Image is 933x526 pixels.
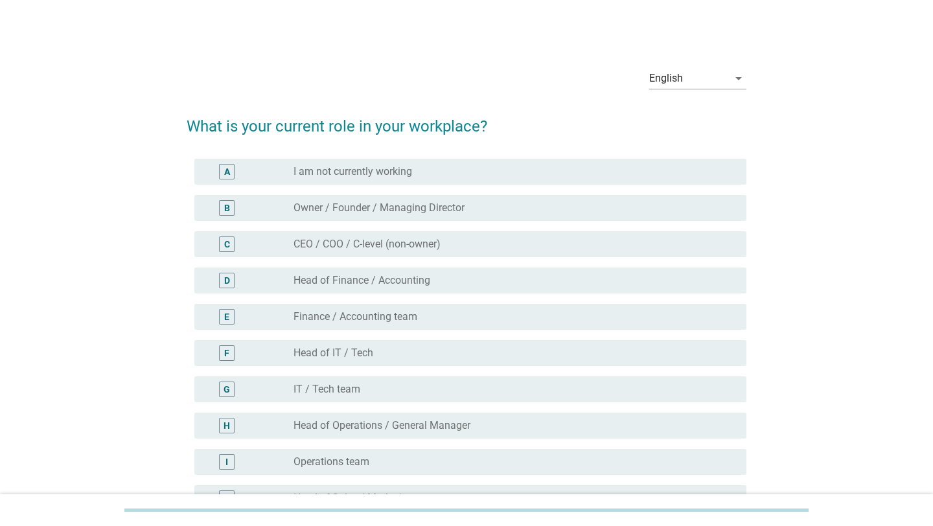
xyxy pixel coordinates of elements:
div: J [224,491,229,505]
div: E [224,310,229,323]
div: English [649,73,683,84]
i: arrow_drop_down [731,71,746,86]
label: Head of IT / Tech [294,347,373,360]
label: Operations team [294,455,369,468]
div: C [224,237,230,251]
label: Owner / Founder / Managing Director [294,201,465,214]
label: Head of Sales / Marketing [294,492,413,505]
h2: What is your current role in your workplace? [187,102,746,138]
div: G [224,382,230,396]
label: IT / Tech team [294,383,360,396]
div: D [224,273,230,287]
label: Finance / Accounting team [294,310,417,323]
div: I [225,455,228,468]
div: B [224,201,230,214]
div: F [224,346,229,360]
label: CEO / COO / C-level (non-owner) [294,238,441,251]
label: Head of Finance / Accounting [294,274,430,287]
label: Head of Operations / General Manager [294,419,470,432]
div: A [224,165,230,178]
div: H [224,418,230,432]
label: I am not currently working [294,165,412,178]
